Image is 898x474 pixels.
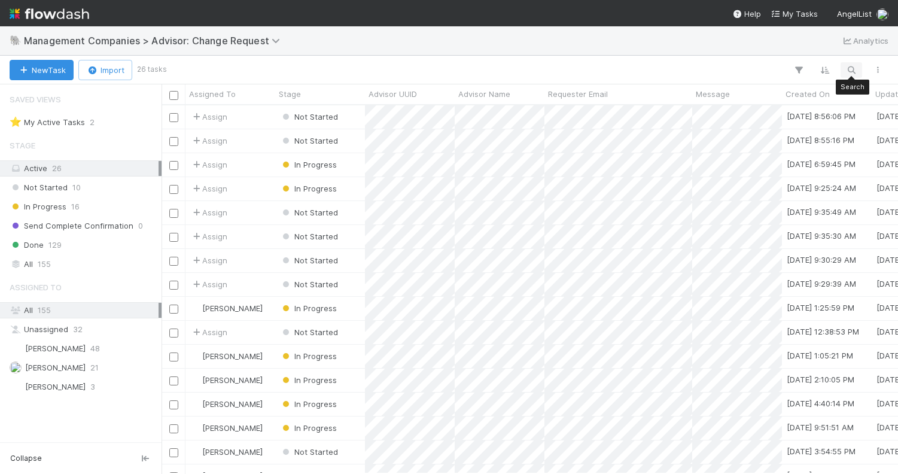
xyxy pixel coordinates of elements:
input: Toggle Row Selected [169,400,178,409]
div: [DATE] 9:25:24 AM [787,182,856,194]
button: Import [78,60,132,80]
span: [PERSON_NAME] [202,447,263,457]
span: In Progress [280,303,337,313]
span: Management Companies > Advisor: Change Request [24,35,286,47]
span: Not Started [280,208,338,217]
span: [PERSON_NAME] [25,344,86,353]
img: avatar_c545aa83-7101-4841-8775-afeaaa9cc762.png [876,8,888,20]
div: [DATE] 1:25:59 PM [787,302,854,314]
span: In Progress [280,399,337,409]
div: All [10,257,159,272]
span: Assign [190,326,227,338]
span: 🐘 [10,35,22,45]
span: Assign [190,206,227,218]
input: Toggle Row Selected [169,185,178,194]
input: Toggle Row Selected [169,257,178,266]
span: Advisor Name [458,88,510,100]
div: [DATE] 9:30:29 AM [787,254,856,266]
img: avatar_e79b5690-6eb7-467c-97bb-55e5d29541a1.png [10,342,22,354]
span: Assign [190,159,227,171]
input: Toggle Row Selected [169,424,178,433]
span: In Progress [280,351,337,361]
div: Active [10,161,159,176]
span: Assign [190,111,227,123]
span: 48 [90,341,100,356]
span: 2 [90,115,95,130]
span: [PERSON_NAME] [25,363,86,372]
div: [DATE] 9:29:39 AM [787,278,856,290]
span: Stage [10,133,35,157]
span: Assigned To [10,275,62,299]
input: Toggle Row Selected [169,448,178,457]
span: 21 [90,360,99,375]
div: Not Started [280,254,338,266]
span: Not Started [280,136,338,145]
span: Assign [190,230,227,242]
div: [DATE] 3:54:55 PM [787,445,856,457]
span: In Progress [280,184,337,193]
span: Created On [786,88,830,100]
button: NewTask [10,60,74,80]
span: Message [696,88,730,100]
input: Toggle Row Selected [169,281,178,290]
span: Not Started [280,256,338,265]
div: In Progress [280,422,337,434]
div: [DATE] 1:05:21 PM [787,350,853,361]
div: [DATE] 9:35:30 AM [787,230,856,242]
img: avatar_892eb56c-5b5a-46db-bf0b-2a9023d0e8f8.png [191,423,200,433]
div: [PERSON_NAME] [190,422,263,434]
img: avatar_c545aa83-7101-4841-8775-afeaaa9cc762.png [191,375,200,385]
span: 155 [38,257,51,272]
span: Send Complete Confirmation [10,218,133,233]
div: In Progress [280,398,337,410]
span: Advisor UUID [369,88,417,100]
div: Not Started [280,135,338,147]
span: Done [10,238,44,253]
div: [PERSON_NAME] [190,350,263,362]
img: avatar_c545aa83-7101-4841-8775-afeaaa9cc762.png [10,361,22,373]
input: Toggle Row Selected [169,161,178,170]
div: In Progress [280,302,337,314]
div: Assign [190,135,227,147]
div: [DATE] 9:35:49 AM [787,206,856,218]
img: avatar_e79b5690-6eb7-467c-97bb-55e5d29541a1.png [191,303,200,313]
div: [DATE] 6:59:45 PM [787,158,856,170]
span: In Progress [280,160,337,169]
input: Toggle Row Selected [169,113,178,122]
span: In Progress [10,199,66,214]
span: In Progress [280,423,337,433]
div: In Progress [280,374,337,386]
span: Saved Views [10,87,61,111]
img: avatar_e79b5690-6eb7-467c-97bb-55e5d29541a1.png [191,351,200,361]
span: 16 [71,199,80,214]
span: Not Started [280,112,338,121]
span: [PERSON_NAME] [25,382,86,391]
div: [PERSON_NAME] [190,398,263,410]
input: Toggle Row Selected [169,233,178,242]
span: Not Started [280,327,338,337]
span: Not Started [280,232,338,241]
input: Toggle Row Selected [169,209,178,218]
span: Not Started [280,279,338,289]
span: AngelList [837,9,872,19]
div: Not Started [280,111,338,123]
img: logo-inverted-e16ddd16eac7371096b0.svg [10,4,89,24]
span: Not Started [10,180,68,195]
span: 0 [138,218,143,233]
span: Collapse [10,453,42,464]
div: Not Started [280,326,338,338]
div: Assign [190,183,227,195]
div: In Progress [280,159,337,171]
div: Assign [190,278,227,290]
a: My Tasks [771,8,818,20]
span: Assign [190,254,227,266]
div: My Active Tasks [10,115,85,130]
input: Toggle All Rows Selected [169,91,178,100]
div: [DATE] 8:55:16 PM [787,134,854,146]
small: 26 tasks [137,64,167,75]
input: Toggle Row Selected [169,329,178,338]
